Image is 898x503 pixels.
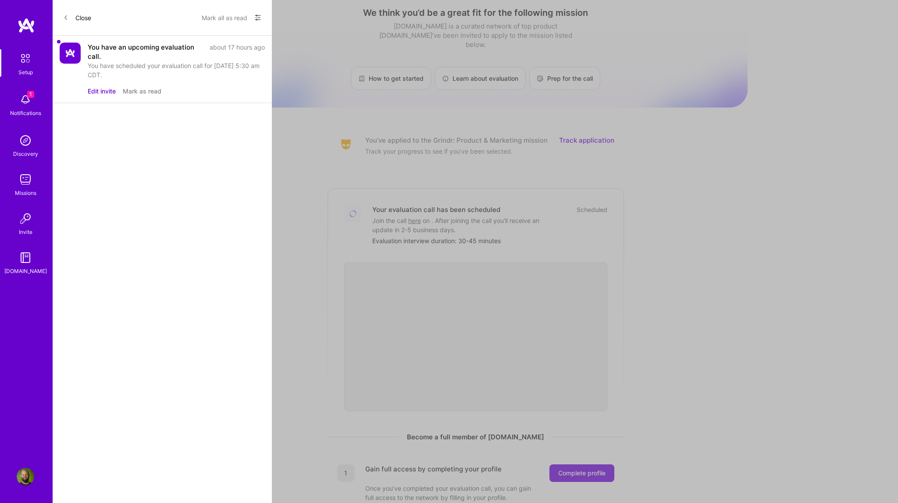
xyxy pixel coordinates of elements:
[18,18,35,33] img: logo
[17,210,34,227] img: Invite
[202,11,247,25] button: Mark all as read
[210,43,265,61] div: about 17 hours ago
[88,61,265,79] div: You have scheduled your evaluation call for [DATE] 5:30 am CDT.
[17,132,34,149] img: discovery
[63,11,91,25] button: Close
[17,249,34,266] img: guide book
[19,227,32,237] div: Invite
[18,68,33,77] div: Setup
[13,149,38,158] div: Discovery
[88,86,116,96] button: Edit invite
[60,43,81,64] img: Company Logo
[17,171,34,188] img: teamwork
[17,468,34,485] img: User Avatar
[15,188,36,198] div: Missions
[16,49,35,68] img: setup
[4,266,47,276] div: [DOMAIN_NAME]
[14,468,36,485] a: User Avatar
[88,43,204,61] div: You have an upcoming evaluation call.
[123,86,161,96] button: Mark as read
